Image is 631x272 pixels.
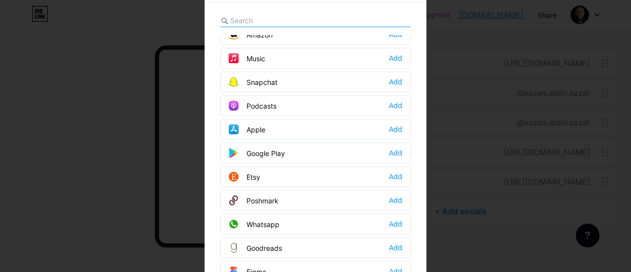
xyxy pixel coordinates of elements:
div: Add [389,53,402,63]
div: Add [389,172,402,182]
div: Add [389,243,402,253]
div: Poshmark [229,195,279,205]
div: Add [389,148,402,158]
div: Add [389,195,402,205]
div: Apple [229,124,265,134]
div: Add [389,219,402,229]
div: Add [389,124,402,134]
div: Snapchat [229,77,278,87]
div: Amazon [229,30,273,39]
div: Google Play [229,148,285,158]
div: Etsy [229,172,260,182]
input: Search [230,15,339,26]
div: Whatsapp [229,219,280,229]
div: Podcasts [229,101,277,111]
div: Add [389,77,402,87]
div: Goodreads [229,243,282,253]
div: Add [389,101,402,111]
div: Music [229,53,265,63]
